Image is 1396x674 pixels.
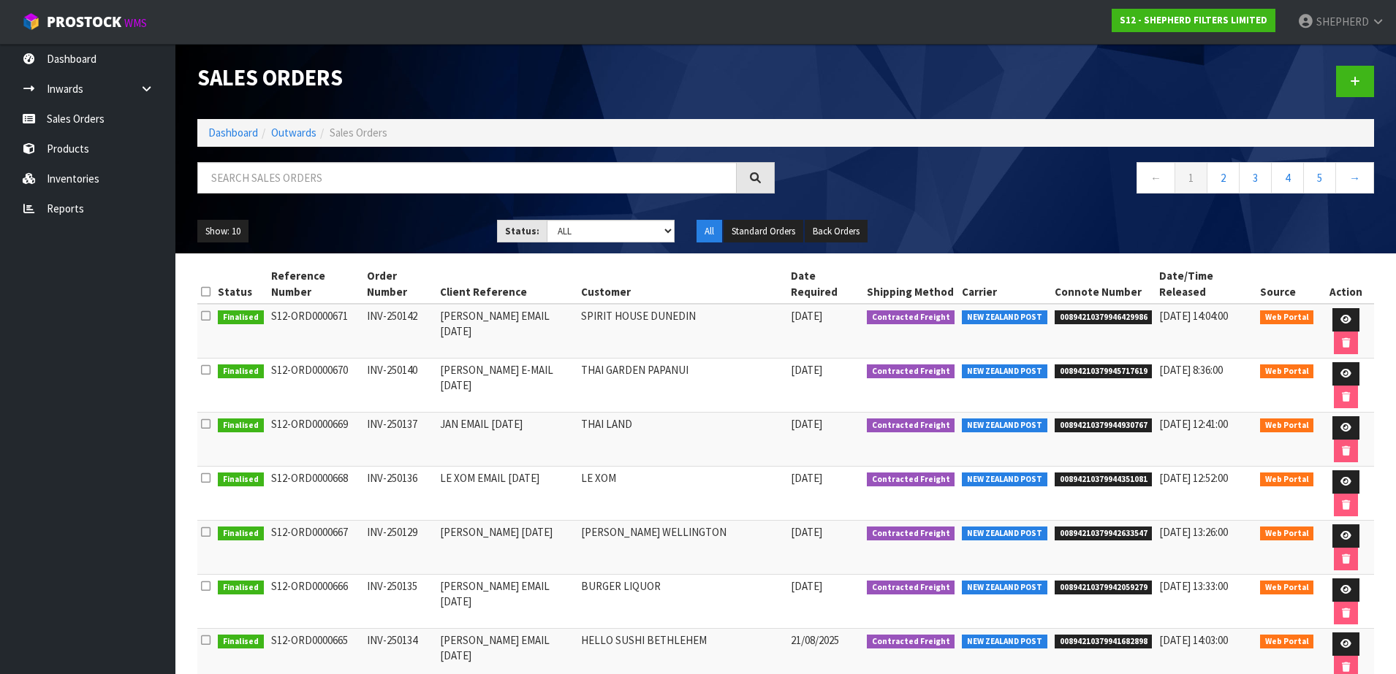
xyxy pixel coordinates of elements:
[436,304,577,359] td: [PERSON_NAME] EMAIL [DATE]
[1055,526,1153,541] span: 00894210379942633547
[1159,363,1223,377] span: [DATE] 8:36:00
[867,418,955,433] span: Contracted Freight
[577,413,787,467] td: THAI LAND
[1055,581,1153,595] span: 00894210379942059279
[1260,418,1314,433] span: Web Portal
[268,413,363,467] td: S12-ORD0000669
[1260,310,1314,325] span: Web Portal
[867,364,955,379] span: Contracted Freight
[577,467,787,521] td: LE XOM
[436,264,577,304] th: Client Reference
[363,521,436,575] td: INV-250129
[1055,472,1153,487] span: 00894210379944351081
[958,264,1051,304] th: Carrier
[791,363,822,377] span: [DATE]
[505,225,539,237] strong: Status:
[867,310,955,325] span: Contracted Freight
[218,364,264,379] span: Finalised
[124,16,147,30] small: WMS
[197,220,249,243] button: Show: 10
[791,417,822,431] span: [DATE]
[1156,264,1256,304] th: Date/Time Released
[363,413,436,467] td: INV-250137
[1055,310,1153,325] span: 00894210379946429986
[577,359,787,413] td: THAI GARDEN PAPANUI
[805,220,868,243] button: Back Orders
[1159,417,1228,431] span: [DATE] 12:41:00
[268,467,363,521] td: S12-ORD0000668
[1055,364,1153,379] span: 00894210379945717619
[697,220,722,243] button: All
[1260,364,1314,379] span: Web Portal
[867,472,955,487] span: Contracted Freight
[218,418,264,433] span: Finalised
[962,472,1047,487] span: NEW ZEALAND POST
[436,575,577,629] td: [PERSON_NAME] EMAIL [DATE]
[218,526,264,541] span: Finalised
[791,633,839,647] span: 21/08/2025
[867,581,955,595] span: Contracted Freight
[268,521,363,575] td: S12-ORD0000667
[1055,635,1153,649] span: 00894210379941682898
[863,264,959,304] th: Shipping Method
[791,471,822,485] span: [DATE]
[577,264,787,304] th: Customer
[791,579,822,593] span: [DATE]
[363,575,436,629] td: INV-250135
[1260,581,1314,595] span: Web Portal
[867,526,955,541] span: Contracted Freight
[797,162,1374,198] nav: Page navigation
[1159,579,1228,593] span: [DATE] 13:33:00
[724,220,803,243] button: Standard Orders
[47,12,121,31] span: ProStock
[363,467,436,521] td: INV-250136
[208,126,258,139] a: Dashboard
[1316,15,1369,28] span: SHEPHERD
[436,413,577,467] td: JAN EMAIL [DATE]
[436,467,577,521] td: LE XOM EMAIL [DATE]
[962,526,1047,541] span: NEW ZEALAND POST
[1317,264,1374,304] th: Action
[577,575,787,629] td: BURGER LIQUOR
[1239,162,1272,194] a: 3
[218,581,264,595] span: Finalised
[1335,162,1374,194] a: →
[363,304,436,359] td: INV-250142
[1207,162,1240,194] a: 2
[218,635,264,649] span: Finalised
[330,126,387,139] span: Sales Orders
[436,359,577,413] td: [PERSON_NAME] E-MAIL [DATE]
[867,635,955,649] span: Contracted Freight
[1051,264,1156,304] th: Connote Number
[1137,162,1175,194] a: ←
[271,126,316,139] a: Outwards
[1159,633,1228,647] span: [DATE] 14:03:00
[1271,162,1304,194] a: 4
[791,309,822,323] span: [DATE]
[1159,309,1228,323] span: [DATE] 14:04:00
[436,521,577,575] td: [PERSON_NAME] [DATE]
[268,304,363,359] td: S12-ORD0000671
[962,581,1047,595] span: NEW ZEALAND POST
[363,264,436,304] th: Order Number
[577,521,787,575] td: [PERSON_NAME] WELLINGTON
[962,364,1047,379] span: NEW ZEALAND POST
[214,264,268,304] th: Status
[577,304,787,359] td: SPIRIT HOUSE DUNEDIN
[22,12,40,31] img: cube-alt.png
[1055,418,1153,433] span: 00894210379944930767
[1120,14,1267,26] strong: S12 - SHEPHERD FILTERS LIMITED
[1260,472,1314,487] span: Web Portal
[1175,162,1207,194] a: 1
[268,575,363,629] td: S12-ORD0000666
[791,525,822,539] span: [DATE]
[268,264,363,304] th: Reference Number
[1256,264,1318,304] th: Source
[1159,525,1228,539] span: [DATE] 13:26:00
[363,359,436,413] td: INV-250140
[962,418,1047,433] span: NEW ZEALAND POST
[197,66,775,90] h1: Sales Orders
[962,310,1047,325] span: NEW ZEALAND POST
[1260,526,1314,541] span: Web Portal
[1303,162,1336,194] a: 5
